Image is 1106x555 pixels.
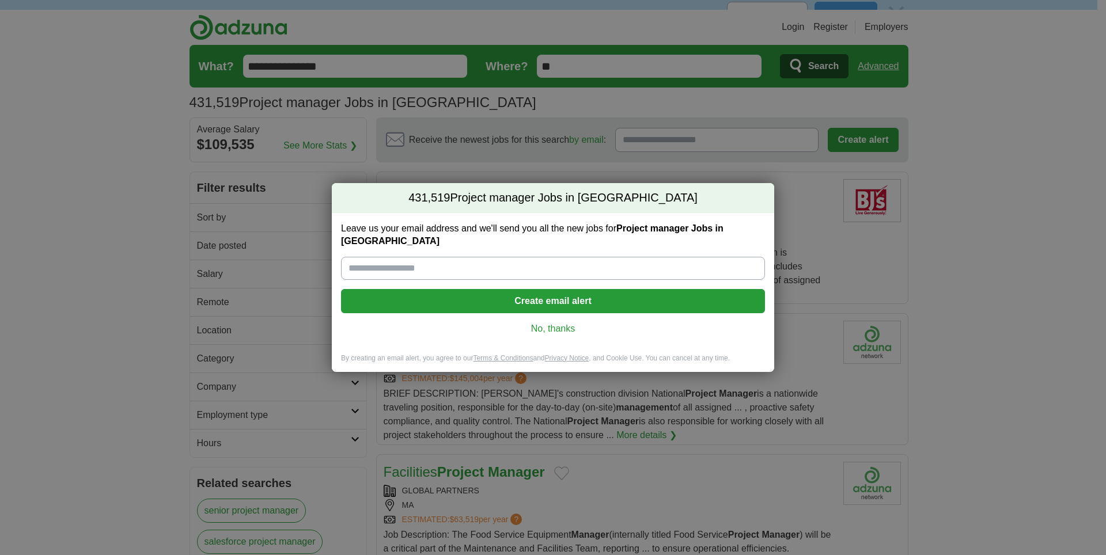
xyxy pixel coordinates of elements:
div: By creating an email alert, you agree to our and , and Cookie Use. You can cancel at any time. [332,353,774,372]
span: 431,519 [408,190,450,206]
button: Create email alert [341,289,765,313]
a: Privacy Notice [545,354,589,362]
strong: Project manager Jobs in [GEOGRAPHIC_DATA] [341,223,724,246]
label: Leave us your email address and we'll send you all the new jobs for [341,222,765,248]
h2: Project manager Jobs in [GEOGRAPHIC_DATA] [332,183,774,213]
a: Terms & Conditions [473,354,533,362]
a: No, thanks [350,322,756,335]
